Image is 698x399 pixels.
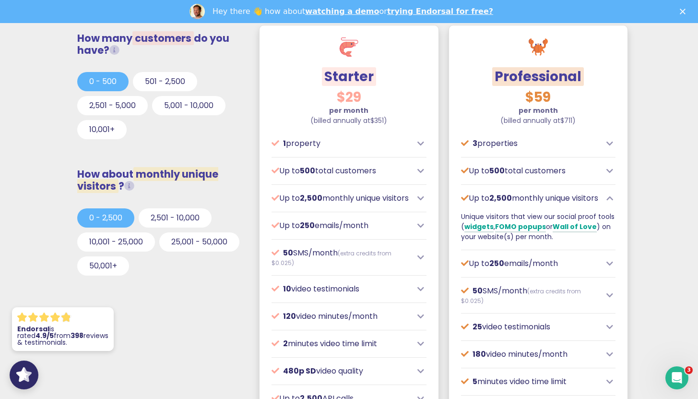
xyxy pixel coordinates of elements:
div: Hey there 👋 how about or [213,7,493,16]
span: 50 [283,247,293,258]
span: $711 [560,116,572,125]
span: $29 [337,88,361,107]
a: FOMO popups [495,222,546,232]
button: 2,501 - 5,000 [77,96,148,115]
span: 2 [283,338,288,349]
span: 3 [685,366,693,374]
span: customers [132,31,194,45]
span: $351 [370,116,384,125]
p: video minutes/month [461,349,601,360]
span: (billed annually at ) [500,116,576,125]
a: watching a demo [305,7,379,16]
span: Professional [492,67,584,86]
a: trying Endorsal for free? [387,7,493,16]
p: Unique visitors that view our social proof tools ( , or ) on your website(s) per month. [461,212,615,242]
p: SMS/month [461,285,601,305]
p: video testimonials [272,283,412,295]
button: 0 - 500 [77,72,129,91]
p: SMS/month [272,247,412,267]
img: shrimp.svg [339,37,358,57]
button: 10,001 - 25,000 [77,232,155,252]
span: 250 [489,258,504,269]
span: monthly unique visitors [77,167,218,193]
p: video testimonials [461,321,601,333]
p: Up to monthly unique visitors [461,193,601,204]
h3: How many do you have? [77,32,242,56]
p: video quality [272,365,412,377]
strong: 398 [71,331,83,340]
strong: per month [519,106,558,115]
button: 501 - 2,500 [133,72,197,91]
strong: 4.9/5 [35,331,54,340]
strong: Endorsal [17,324,49,334]
div: Close [680,9,689,14]
img: crab.svg [529,37,548,57]
span: Starter [322,67,376,86]
span: 1 [283,138,286,149]
span: (billed annually at ) [310,116,387,125]
button: 10,001+ [77,120,127,139]
p: properties [461,138,601,149]
a: Wall of Love [553,222,597,232]
p: Up to total customers [272,165,412,177]
p: Up to emails/month [461,258,601,269]
a: widgets [464,222,494,232]
span: 120 [283,311,296,322]
span: 180 [473,349,486,360]
p: Up to monthly unique visitors [272,193,412,204]
iframe: Intercom live chat [665,366,688,389]
p: minutes video time limit [272,338,412,350]
p: property [272,138,412,149]
button: 25,001 - 50,000 [159,232,239,252]
strong: per month [329,106,368,115]
span: 25 [473,321,482,332]
p: Up to emails/month [272,220,412,231]
span: 480p SD [283,365,316,376]
button: 5,001 - 10,000 [152,96,225,115]
p: video minutes/month [272,311,412,322]
span: 10 [283,283,291,294]
i: Total customers from whom you request testimonials/reviews. [109,45,119,55]
button: 2,501 - 10,000 [139,208,212,228]
button: 0 - 2,500 [77,208,134,228]
img: Profile image for Dean [189,4,205,19]
span: 500 [489,165,505,176]
h3: How about ? [77,168,242,192]
span: 50 [473,285,483,296]
span: 2,500 [489,193,512,204]
span: 2,500 [300,193,322,204]
span: 250 [300,220,315,231]
span: $59 [525,88,551,107]
span: 500 [300,165,315,176]
i: Unique visitors that view our social proof tools (widgets, FOMO popups or Wall of Love) on your w... [124,181,134,191]
p: minutes video time limit [461,376,601,387]
p: is rated from reviews & testimonials. [17,326,108,346]
span: 3 [473,138,477,149]
span: 5 [473,376,477,387]
button: 50,001+ [77,256,129,276]
p: Up to total customers [461,165,601,177]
